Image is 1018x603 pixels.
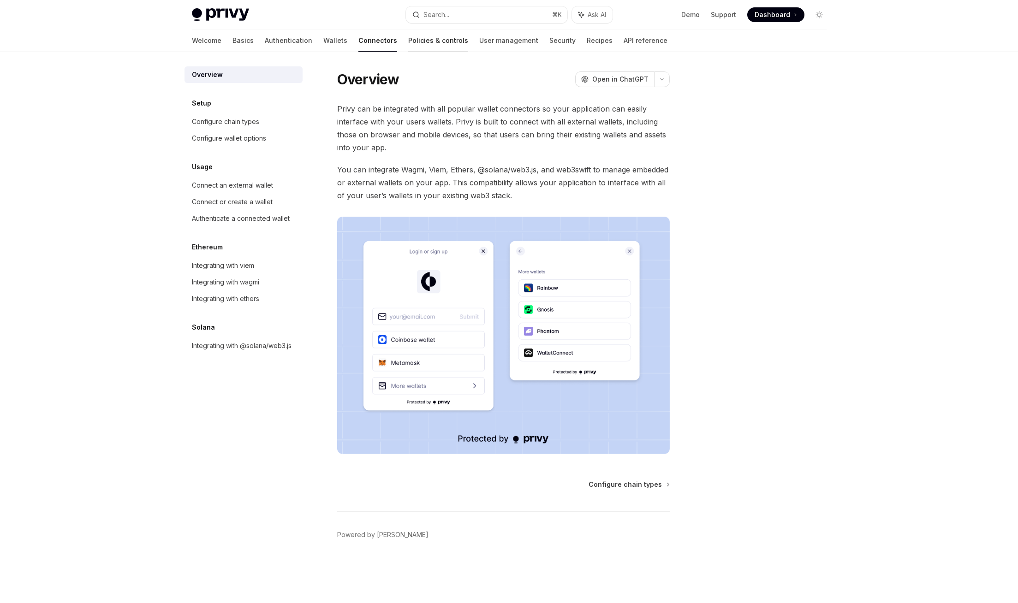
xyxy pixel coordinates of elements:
[185,177,303,194] a: Connect an external wallet
[192,322,215,333] h5: Solana
[185,337,303,354] a: Integrating with @solana/web3.js
[552,11,562,18] span: ⌘ K
[192,133,266,144] div: Configure wallet options
[323,30,347,52] a: Wallets
[479,30,538,52] a: User management
[337,163,670,202] span: You can integrate Wagmi, Viem, Ethers, @solana/web3.js, and web3swift to manage embedded or exter...
[192,340,292,351] div: Integrating with @solana/web3.js
[681,10,700,19] a: Demo
[587,30,613,52] a: Recipes
[185,194,303,210] a: Connect or create a wallet
[549,30,576,52] a: Security
[265,30,312,52] a: Authentication
[192,213,290,224] div: Authenticate a connected wallet
[192,196,273,207] div: Connect or create a wallet
[185,130,303,147] a: Configure wallet options
[192,98,211,109] h5: Setup
[192,161,213,172] h5: Usage
[185,113,303,130] a: Configure chain types
[337,530,429,539] a: Powered by [PERSON_NAME]
[592,75,649,84] span: Open in ChatGPT
[337,71,399,88] h1: Overview
[406,6,567,23] button: Search...⌘K
[408,30,468,52] a: Policies & controls
[185,290,303,307] a: Integrating with ethers
[575,71,654,87] button: Open in ChatGPT
[589,480,669,489] a: Configure chain types
[192,69,223,80] div: Overview
[192,242,223,253] h5: Ethereum
[192,277,259,288] div: Integrating with wagmi
[812,7,827,22] button: Toggle dark mode
[192,116,259,127] div: Configure chain types
[588,10,606,19] span: Ask AI
[711,10,736,19] a: Support
[232,30,254,52] a: Basics
[185,274,303,290] a: Integrating with wagmi
[755,10,790,19] span: Dashboard
[185,257,303,274] a: Integrating with viem
[423,9,449,20] div: Search...
[337,102,670,154] span: Privy can be integrated with all popular wallet connectors so your application can easily interfa...
[572,6,613,23] button: Ask AI
[192,260,254,271] div: Integrating with viem
[624,30,667,52] a: API reference
[185,66,303,83] a: Overview
[747,7,804,22] a: Dashboard
[589,480,662,489] span: Configure chain types
[192,8,249,21] img: light logo
[358,30,397,52] a: Connectors
[192,293,259,304] div: Integrating with ethers
[192,30,221,52] a: Welcome
[192,180,273,191] div: Connect an external wallet
[185,210,303,227] a: Authenticate a connected wallet
[337,217,670,454] img: Connectors3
